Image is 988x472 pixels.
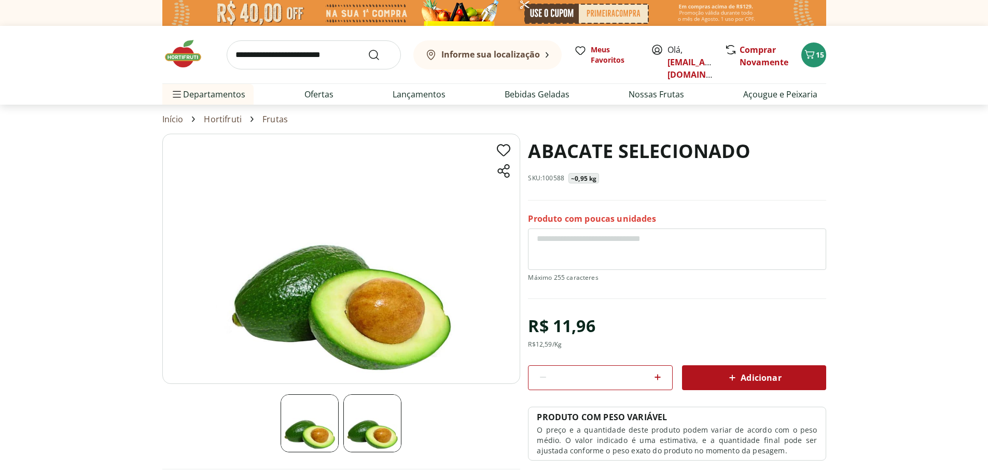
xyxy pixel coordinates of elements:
p: ~0,95 kg [571,175,596,183]
a: [EMAIL_ADDRESS][DOMAIN_NAME] [667,56,740,80]
input: search [227,40,401,69]
p: Produto com poucas unidades [528,213,656,224]
span: Departamentos [171,82,245,107]
span: Meus Favoritos [591,45,638,65]
div: R$ 12,59 /Kg [528,340,562,349]
h1: ABACATE SELECIONADO [528,134,750,169]
a: Nossas Frutas [629,88,684,101]
a: Bebidas Geladas [505,88,569,101]
div: R$ 11,96 [528,311,595,340]
a: Açougue e Peixaria [743,88,817,101]
p: O preço e a quantidade deste produto podem variar de acordo com o peso médio. O valor indicado é ... [537,425,817,456]
button: Carrinho [801,42,826,67]
a: Comprar Novamente [740,44,788,68]
button: Menu [171,82,183,107]
button: Adicionar [682,365,826,390]
img: Principal [162,134,520,384]
img: Hortifruti [162,38,214,69]
p: PRODUTO COM PESO VARIÁVEL [537,411,667,423]
a: Frutas [262,115,288,124]
a: Lançamentos [393,88,446,101]
span: Adicionar [726,371,781,384]
span: Olá, [667,44,714,81]
a: Início [162,115,184,124]
button: Informe sua localização [413,40,562,69]
a: Hortifruti [204,115,242,124]
b: Informe sua localização [441,49,540,60]
button: Submit Search [368,49,393,61]
a: Meus Favoritos [574,45,638,65]
a: Ofertas [304,88,333,101]
span: 15 [816,50,824,60]
img: Principal [281,394,339,452]
p: SKU: 100588 [528,174,564,182]
img: Principal [343,394,401,452]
